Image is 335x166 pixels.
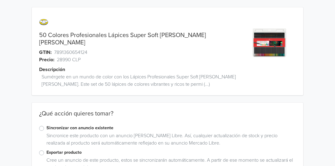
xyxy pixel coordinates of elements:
span: GTIN: [39,49,52,56]
label: Exportar producto [46,149,296,156]
label: Sincronizar con anuncio existente [46,125,296,131]
img: product_image [246,20,293,66]
span: Descripción [39,66,65,73]
span: 28990 CLP [57,56,81,63]
div: ¿Qué acción quieres tomar? [32,110,303,125]
span: Sumérgete en un mundo de color con los Lápices Profesionales Super Soft [PERSON_NAME] [PERSON_NAM... [42,73,243,88]
a: 50 Colores Profesionales Lápices Super Soft [PERSON_NAME] [PERSON_NAME] [39,32,235,46]
span: Precio: [39,56,54,63]
span: 7891360654124 [54,49,87,56]
div: Sincronice este producto con un anuncio [PERSON_NAME] Libre. Así, cualquier actualización de stoc... [44,132,296,149]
